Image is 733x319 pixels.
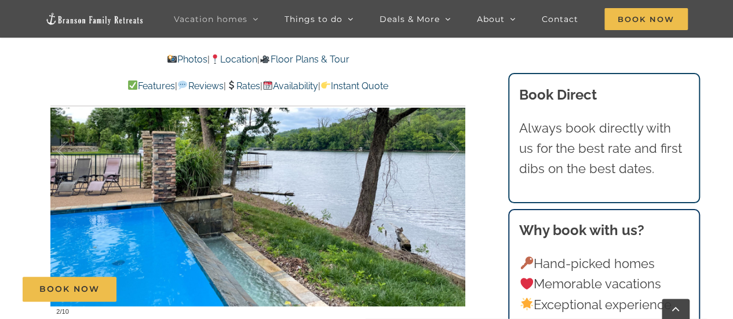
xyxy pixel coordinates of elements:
span: Contact [542,15,578,23]
span: Book Now [39,284,100,294]
img: 💬 [178,80,187,90]
span: Deals & More [380,15,440,23]
a: Floor Plans & Tour [260,54,349,65]
img: ✅ [128,80,137,90]
a: Instant Quote [320,80,388,91]
span: Things to do [285,15,342,23]
img: 🌟 [520,298,533,310]
span: Book Now [604,8,688,30]
img: 📸 [167,54,177,64]
span: About [477,15,505,23]
h3: Book Direct [519,85,688,105]
img: 👉 [321,80,330,90]
p: | | | | [50,79,465,94]
a: Location [210,54,257,65]
p: | | [50,52,465,67]
img: 🔑 [520,256,533,269]
img: 💲 [227,80,236,90]
a: Rates [226,80,260,91]
a: Features [127,80,175,91]
img: Branson Family Retreats Logo [45,12,144,25]
img: 📆 [263,80,272,90]
img: 📍 [210,54,220,64]
h3: Why book with us? [519,220,688,241]
p: Hand-picked homes Memorable vacations Exceptional experience [519,254,688,315]
a: Photos [167,54,207,65]
img: 🎥 [260,54,269,64]
p: Always book directly with us for the best rate and first dibs on the best dates. [519,118,688,179]
a: Availability [262,80,318,91]
a: Book Now [23,277,116,302]
span: Vacation homes [174,15,247,23]
a: Reviews [177,80,223,91]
